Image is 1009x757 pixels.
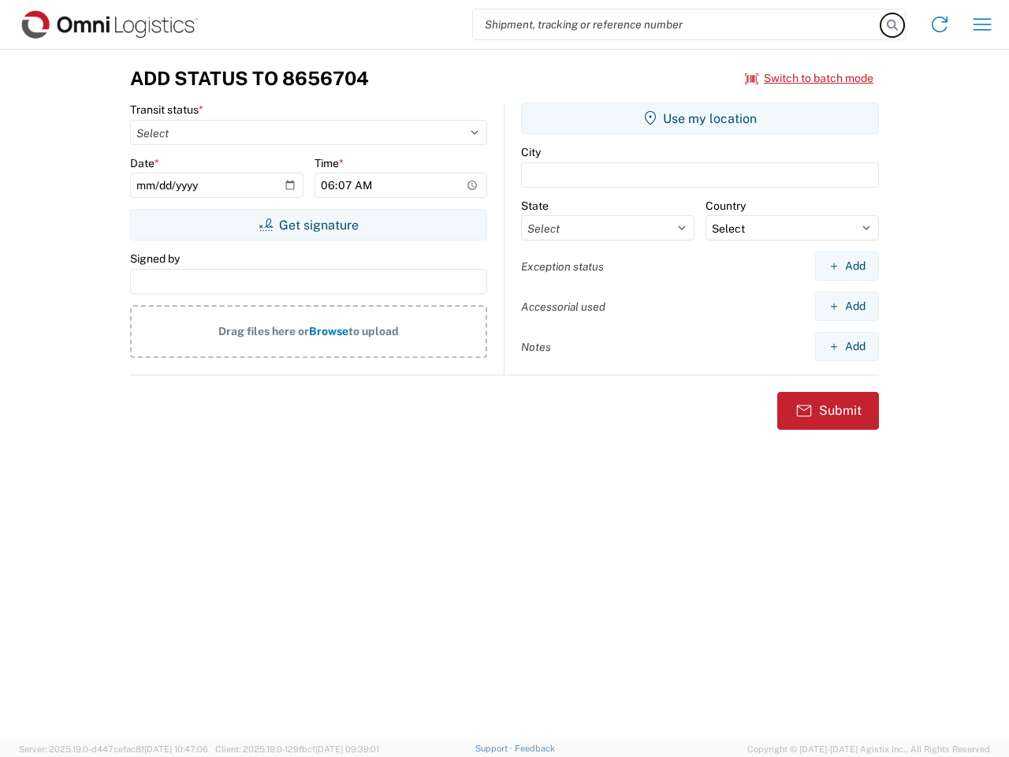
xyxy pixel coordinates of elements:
[521,340,551,354] label: Notes
[706,199,746,213] label: Country
[218,325,309,337] span: Drag files here or
[348,325,399,337] span: to upload
[521,145,541,159] label: City
[521,300,605,314] label: Accessorial used
[130,209,487,241] button: Get signature
[19,744,208,754] span: Server: 2025.19.0-d447cefac8f
[309,325,348,337] span: Browse
[475,744,515,753] a: Support
[777,392,879,430] button: Submit
[144,744,208,754] span: [DATE] 10:47:06
[215,744,379,754] span: Client: 2025.19.0-129fbcf
[315,744,379,754] span: [DATE] 09:39:01
[815,292,879,321] button: Add
[130,67,369,90] h3: Add Status to 8656704
[815,332,879,361] button: Add
[515,744,555,753] a: Feedback
[815,252,879,281] button: Add
[473,9,881,39] input: Shipment, tracking or reference number
[130,252,180,266] label: Signed by
[130,156,159,170] label: Date
[521,259,604,274] label: Exception status
[521,199,549,213] label: State
[745,65,873,91] button: Switch to batch mode
[747,742,990,756] span: Copyright © [DATE]-[DATE] Agistix Inc., All Rights Reserved
[521,103,879,134] button: Use my location
[315,156,344,170] label: Time
[130,103,203,117] label: Transit status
